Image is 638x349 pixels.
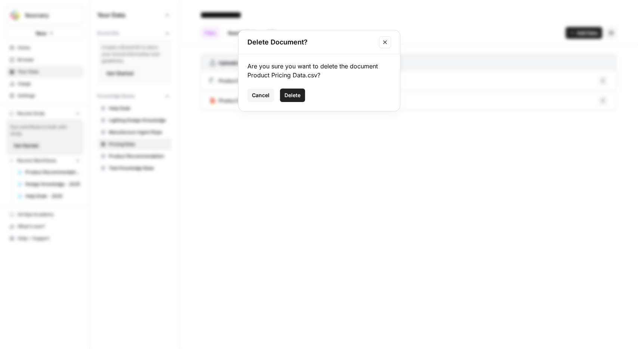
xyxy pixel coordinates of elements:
[247,37,375,47] h2: Delete Document?
[247,62,391,80] div: Are you sure you want to delete the document Product Pricing Data.csv?
[379,36,391,48] button: Close modal
[247,89,274,102] button: Cancel
[252,92,269,99] span: Cancel
[284,92,300,99] span: Delete
[280,89,305,102] button: Delete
